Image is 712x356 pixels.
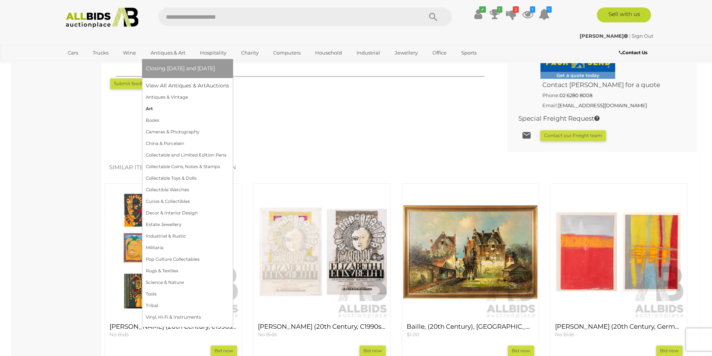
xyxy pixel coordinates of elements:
p: No Bids [258,331,385,338]
i: 1 [530,6,535,13]
a: [GEOGRAPHIC_DATA] [63,59,126,71]
img: Francois (20th Century, c1990s-2005), Happy Haito I,II & III, Tribal Studies (x6), Da Luvva Da Li... [106,185,240,319]
h4: [PERSON_NAME] (20th Century, German-Born Australian, [DEMOGRAPHIC_DATA]-) In Triplicate & Final F... [555,323,682,330]
span: | [629,33,631,39]
a: Bid now [211,346,237,356]
a: Cars [63,47,83,59]
a: Sports [456,47,481,59]
a: Bid now [508,346,534,356]
i: 1 [497,6,502,13]
img: Conchita Carambano (20th Century, German-Born Australian, 1961-) In Triplicate & Final Fantasy V,... [552,185,686,319]
a: Sell with us [597,7,651,22]
a: ✔ [473,7,484,21]
h2: Special Freight Request [518,115,675,122]
a: 02 6280 8008 [560,92,592,98]
i: 1 [546,6,552,13]
a: [PERSON_NAME] [580,33,629,39]
a: Charity [236,47,263,59]
a: Household [310,47,347,59]
h4: Baille, (20th Century), [GEOGRAPHIC_DATA], Lovely Original Oil on Canvas Board, 70 x 102 cm (frame) [407,323,534,330]
a: [PERSON_NAME] (20th Century, German-Born Australian, [DEMOGRAPHIC_DATA]-) In Triplicate & Final F... [555,323,682,338]
a: Bid now [656,346,682,356]
a: Office [428,47,451,59]
h4: Contact [PERSON_NAME] for a quote [540,80,680,90]
b: Contact Us [619,50,647,55]
a: 1 [489,7,500,21]
h5: Email: [540,101,680,110]
p: No Bids [555,331,682,338]
a: Trucks [88,47,113,59]
a: [PERSON_NAME] (20th Century, C1990s-2005), Incomplete Mark Up of [PERSON_NAME] Theatre Production... [258,323,385,338]
h4: [PERSON_NAME] (20th Century, c1990s-2005), Happy Haito I,II & III, Tribal Studies (x6), Da Luvva ... [110,323,237,330]
a: [PERSON_NAME] (20th Century, c1990s-2005), Happy Haito I,II & III, Tribal Studies (x6), Da Luvva ... [110,323,237,338]
a: 2 [506,7,517,21]
h2: Similar items you may be interested in [109,164,683,171]
a: Antiques & Art [146,47,190,59]
strong: [PERSON_NAME] [580,33,628,39]
a: Hospitality [195,47,231,59]
a: Jewellery [390,47,423,59]
img: Fyshwick-AllBids-GETAQUOTE.png [540,52,615,79]
a: Industrial [352,47,385,59]
img: Francois (20th Century, C1990s-2005), Incomplete Mark Up of Elizabeth I Theatre Production Poster... [255,185,389,319]
button: Search [414,7,452,26]
a: Baille, (20th Century), [GEOGRAPHIC_DATA], Lovely Original Oil on Canvas Board, 70 x 102 cm (fram... [407,323,534,338]
p: $1.00 [407,331,534,338]
a: 1 [522,7,533,21]
img: Baille, (20th Century), Country Village, Lovely Original Oil on Canvas Board, 70 x 102 cm (frame) [403,185,537,319]
img: Allbids.com.au [62,7,143,28]
a: 1 [539,7,550,21]
a: Contact Us [619,49,649,57]
a: Sign Out [632,33,653,39]
a: Bid now [360,346,386,356]
button: Submit feedback [110,78,156,89]
a: [EMAIL_ADDRESS][DOMAIN_NAME] [558,102,647,108]
h5: Phone: [540,91,680,100]
button: Contact our Freight team [540,130,606,141]
i: ✔ [479,6,486,13]
a: Computers [268,47,305,59]
i: 2 [513,6,519,13]
a: Wine [118,47,141,59]
p: No Bids [110,331,237,338]
h4: [PERSON_NAME] (20th Century, C1990s-2005), Incomplete Mark Up of [PERSON_NAME] Theatre Production... [258,323,385,330]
